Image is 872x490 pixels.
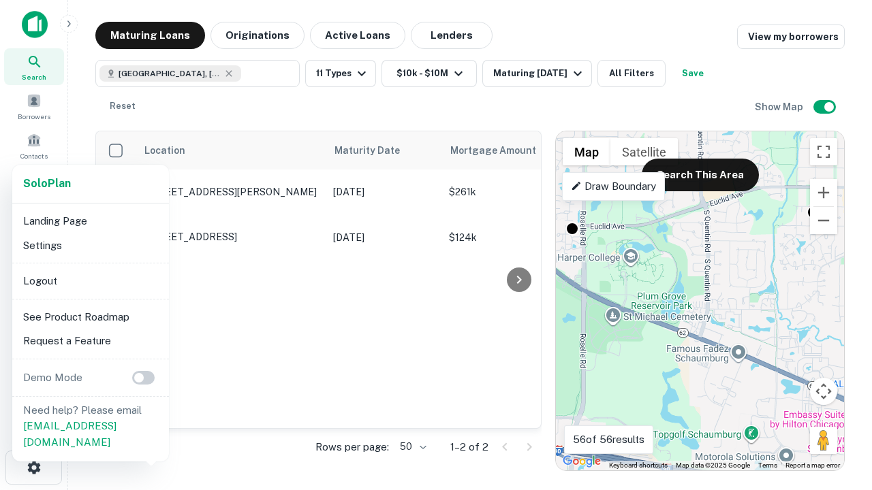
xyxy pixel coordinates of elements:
[23,402,158,451] p: Need help? Please email
[23,177,71,190] strong: Solo Plan
[18,233,163,258] li: Settings
[18,209,163,233] li: Landing Page
[804,381,872,446] iframe: Chat Widget
[23,176,71,192] a: SoloPlan
[18,370,88,386] p: Demo Mode
[18,329,163,353] li: Request a Feature
[18,305,163,329] li: See Product Roadmap
[23,420,116,448] a: [EMAIL_ADDRESS][DOMAIN_NAME]
[18,269,163,293] li: Logout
